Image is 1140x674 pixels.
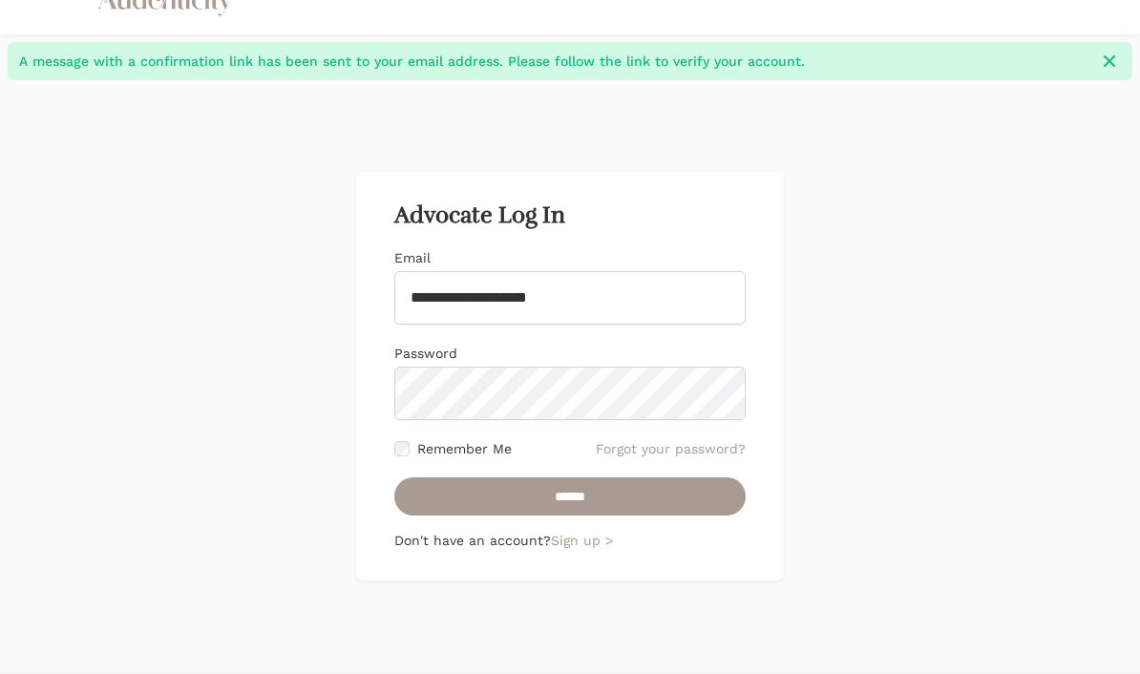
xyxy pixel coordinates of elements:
span: A message with a confirmation link has been sent to your email address. Please follow the link to... [19,52,1088,71]
label: Password [394,346,457,361]
a: Sign up > [551,533,613,548]
h2: Advocate Log In [394,202,746,229]
label: Remember Me [417,439,512,458]
a: Forgot your password? [596,439,746,458]
p: Don't have an account? [394,531,746,550]
label: Email [394,250,431,265]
